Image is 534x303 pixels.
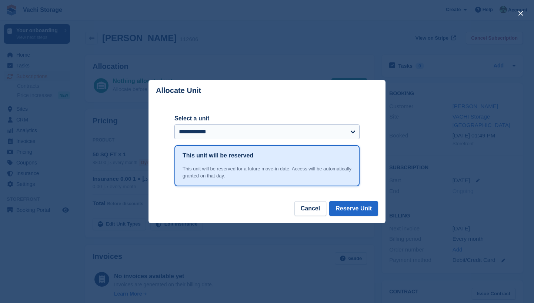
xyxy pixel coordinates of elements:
h1: This unit will be reserved [183,151,253,160]
button: Cancel [294,201,326,216]
p: Allocate Unit [156,86,201,95]
label: Select a unit [174,114,360,123]
div: This unit will be reserved for a future move-in date. Access will be automatically granted on tha... [183,165,351,180]
button: Reserve Unit [329,201,378,216]
button: close [515,7,527,19]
